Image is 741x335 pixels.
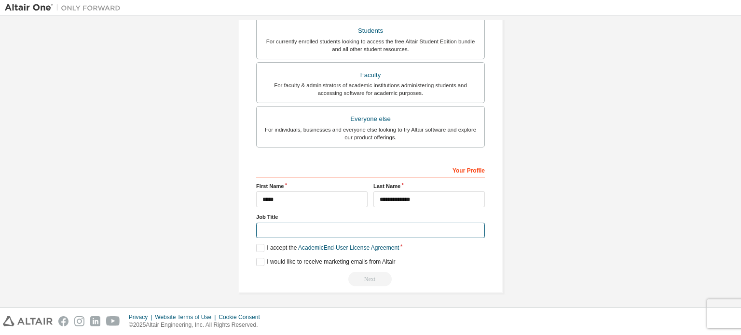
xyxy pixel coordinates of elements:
label: Last Name [373,182,485,190]
img: instagram.svg [74,316,84,326]
div: Read and acccept EULA to continue [256,272,485,286]
div: For currently enrolled students looking to access the free Altair Student Edition bundle and all ... [262,38,479,53]
div: Students [262,24,479,38]
img: linkedin.svg [90,316,100,326]
div: Cookie Consent [219,313,265,321]
p: © 2025 Altair Engineering, Inc. All Rights Reserved. [129,321,266,329]
label: I would like to receive marketing emails from Altair [256,258,395,266]
a: Academic End-User License Agreement [298,244,399,251]
label: First Name [256,182,368,190]
div: Website Terms of Use [155,313,219,321]
div: For faculty & administrators of academic institutions administering students and accessing softwa... [262,81,479,97]
label: I accept the [256,244,399,252]
img: Altair One [5,3,125,13]
div: For individuals, businesses and everyone else looking to try Altair software and explore our prod... [262,126,479,141]
div: Everyone else [262,112,479,126]
div: Faculty [262,68,479,82]
img: altair_logo.svg [3,316,53,326]
img: facebook.svg [58,316,69,326]
div: Your Profile [256,162,485,177]
div: Privacy [129,313,155,321]
label: Job Title [256,213,485,221]
img: youtube.svg [106,316,120,326]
